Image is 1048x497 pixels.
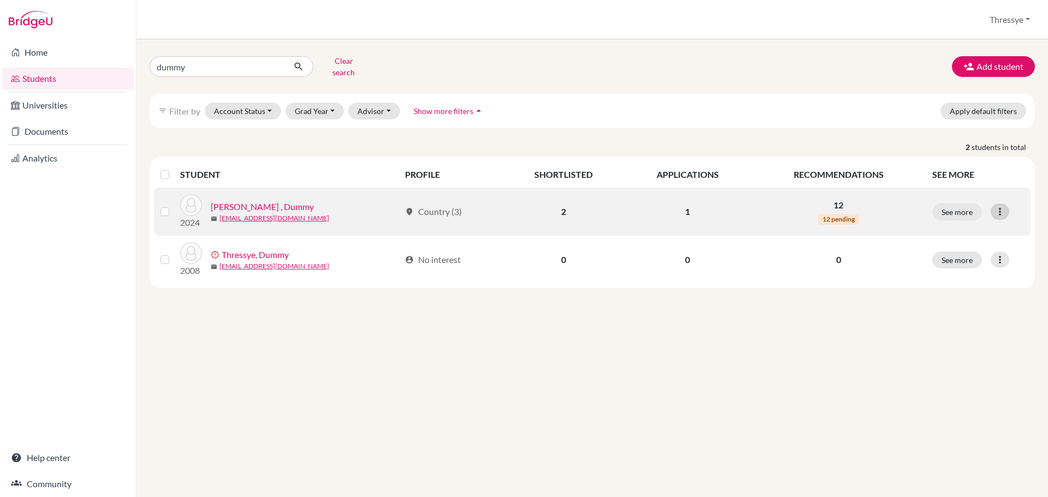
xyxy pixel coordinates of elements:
[180,194,202,216] img: Hanny , Dummy
[9,11,52,28] img: Bridge-U
[405,207,414,216] span: location_on
[624,236,751,284] td: 0
[285,103,344,119] button: Grad Year
[624,188,751,236] td: 1
[180,161,398,188] th: STUDENT
[150,56,285,77] input: Find student by name...
[758,199,919,212] p: 12
[503,236,624,284] td: 0
[2,147,134,169] a: Analytics
[211,250,222,259] span: error_outline
[169,106,200,116] span: Filter by
[932,203,982,220] button: See more
[758,253,919,266] p: 0
[972,141,1035,153] span: students in total
[926,161,1031,188] th: SEE MORE
[2,41,134,63] a: Home
[2,447,134,469] a: Help center
[952,56,1035,77] button: Add student
[222,248,289,261] a: Thressye, Dummy
[313,52,374,81] button: Clear search
[180,264,202,277] p: 2008
[405,205,462,218] div: Country (3)
[985,9,1035,30] button: Thressye
[219,261,329,271] a: [EMAIL_ADDRESS][DOMAIN_NAME]
[211,200,314,213] a: [PERSON_NAME] , Dummy
[2,473,134,495] a: Community
[2,121,134,142] a: Documents
[405,255,414,264] span: account_circle
[752,161,926,188] th: RECOMMENDATIONS
[404,103,493,119] button: Show more filtersarrow_drop_up
[211,215,217,222] span: mail
[180,216,202,229] p: 2024
[624,161,751,188] th: APPLICATIONS
[818,214,859,225] span: 12 pending
[2,94,134,116] a: Universities
[414,106,473,116] span: Show more filters
[503,161,624,188] th: SHORTLISTED
[966,141,972,153] strong: 2
[503,188,624,236] td: 2
[205,103,281,119] button: Account Status
[940,103,1026,119] button: Apply default filters
[405,253,461,266] div: No interest
[348,103,400,119] button: Advisor
[219,213,329,223] a: [EMAIL_ADDRESS][DOMAIN_NAME]
[473,105,484,116] i: arrow_drop_up
[398,161,503,188] th: PROFILE
[158,106,167,115] i: filter_list
[180,242,202,264] img: Thressye, Dummy
[932,252,982,268] button: See more
[2,68,134,89] a: Students
[211,264,217,270] span: mail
